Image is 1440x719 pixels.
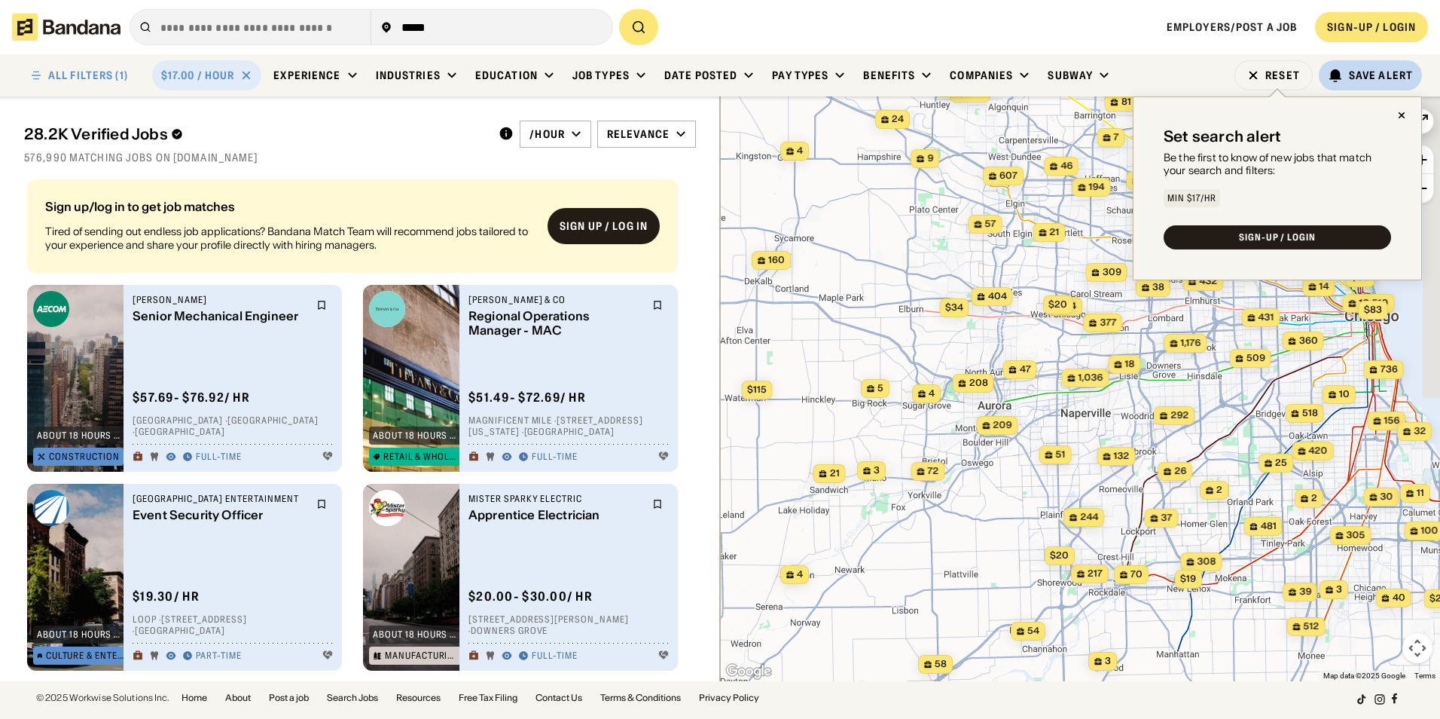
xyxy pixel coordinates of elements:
span: 24 [892,113,904,126]
div: Construction [49,452,120,461]
span: 309 [1103,266,1121,279]
span: 70 [1130,568,1143,581]
a: Employers/Post a job [1167,20,1297,34]
span: 30 [1381,491,1393,503]
a: Post a job [269,693,309,702]
div: Sign up / Log in [560,219,648,233]
span: 3 [874,464,880,477]
div: Be the first to know of new jobs that match your search and filters: [1164,151,1391,177]
span: 3 [1336,583,1342,596]
span: 37 [1161,512,1173,525]
span: $83 [1364,304,1382,315]
span: 194 [1089,181,1105,194]
span: 38 [1152,281,1164,294]
div: about 18 hours ago [373,630,459,639]
div: Magnificent Mile · [STREET_ADDRESS][US_STATE] · [GEOGRAPHIC_DATA] [468,415,669,438]
span: 1,036 [1078,372,1103,384]
div: SIGN-UP / LOGIN [1327,20,1416,34]
span: 308 [1197,555,1216,568]
span: $20 [1050,549,1069,561]
a: Search Jobs [327,693,378,702]
span: 404 [988,290,1007,303]
span: 47 [1020,363,1031,376]
div: Min $17/hr [1167,194,1216,203]
div: [GEOGRAPHIC_DATA] · [GEOGRAPHIC_DATA] · [GEOGRAPHIC_DATA] [133,415,333,438]
img: Madison Square Garden Entertainment logo [33,490,69,526]
span: 10 [1339,388,1350,401]
span: 21 [830,467,840,480]
a: Free Tax Filing [459,693,517,702]
a: Home [182,693,207,702]
span: 4 [797,568,803,581]
span: 1,176 [1181,337,1201,350]
span: 26 [1174,465,1186,478]
div: [PERSON_NAME] [133,294,307,306]
div: Job Types [572,69,630,82]
span: 81 [1121,96,1131,109]
div: Event Security Officer [133,508,307,522]
div: © 2025 Workwise Solutions Inc. [36,693,169,702]
div: Education [475,69,538,82]
span: 51 [1056,448,1066,461]
div: Sign up/log in to get job matches [45,200,535,213]
div: about 18 hours ago [373,431,459,440]
div: Companies [950,69,1013,82]
span: 292 [1170,409,1188,422]
span: 518 [1302,407,1318,420]
div: Mister Sparky Electric [468,493,643,505]
span: 217 [1088,568,1103,580]
span: 32 [1414,425,1426,438]
a: Terms (opens in new tab) [1414,672,1435,680]
span: $115 [747,384,767,395]
img: Tiffany & Co logo [369,291,405,327]
div: Culture & Entertainment [46,651,124,660]
a: About [225,693,251,702]
span: $20 [1048,298,1067,310]
span: 5 [877,382,883,395]
img: Mister Sparky Electric logo [369,490,405,526]
span: 509 [1246,352,1265,365]
span: 360 [1299,335,1318,347]
span: $19 [1180,573,1196,584]
div: Regional Operations Manager - MAC [468,309,643,338]
div: Loop · [STREET_ADDRESS] · [GEOGRAPHIC_DATA] [133,613,333,637]
span: $34 [945,301,963,313]
span: 4 [929,387,935,400]
div: about 18 hours ago [37,630,124,639]
div: about 18 hours ago [37,431,124,440]
div: Subway [1048,69,1093,82]
div: Manufacturing [385,651,460,660]
div: $ 57.69 - $76.92 / hr [133,390,250,405]
span: 18 [1125,358,1135,371]
div: $ 51.49 - $72.69 / hr [468,390,586,405]
span: 2 [1216,484,1222,497]
span: 54 [1027,625,1039,638]
a: Terms & Conditions [600,693,681,702]
span: 58 [935,658,947,671]
div: Date Posted [664,69,737,82]
span: 512 [1304,620,1319,633]
div: Save Alert [1349,69,1413,82]
span: 3 [1105,655,1111,668]
div: /hour [529,127,565,141]
div: Full-time [532,451,578,464]
button: Map camera controls [1402,633,1432,663]
div: Experience [273,69,340,82]
span: 208 [969,377,988,390]
a: Contact Us [535,693,582,702]
span: 25 [1275,457,1287,470]
span: 57 [985,218,996,231]
div: $ 19.30 / hr [133,589,200,604]
span: 40 [1393,592,1405,604]
div: 28.2K Verified Jobs [24,125,487,143]
span: 39 [1299,586,1311,598]
div: Relevance [607,127,670,141]
span: 72 [928,465,939,478]
div: Pay Types [772,69,828,82]
div: 576,990 matching jobs on [DOMAIN_NAME] [24,151,696,164]
img: Bandana logotype [12,14,121,41]
div: Reset [1265,70,1300,81]
span: 420 [1309,445,1328,457]
div: Benefits [863,69,915,82]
